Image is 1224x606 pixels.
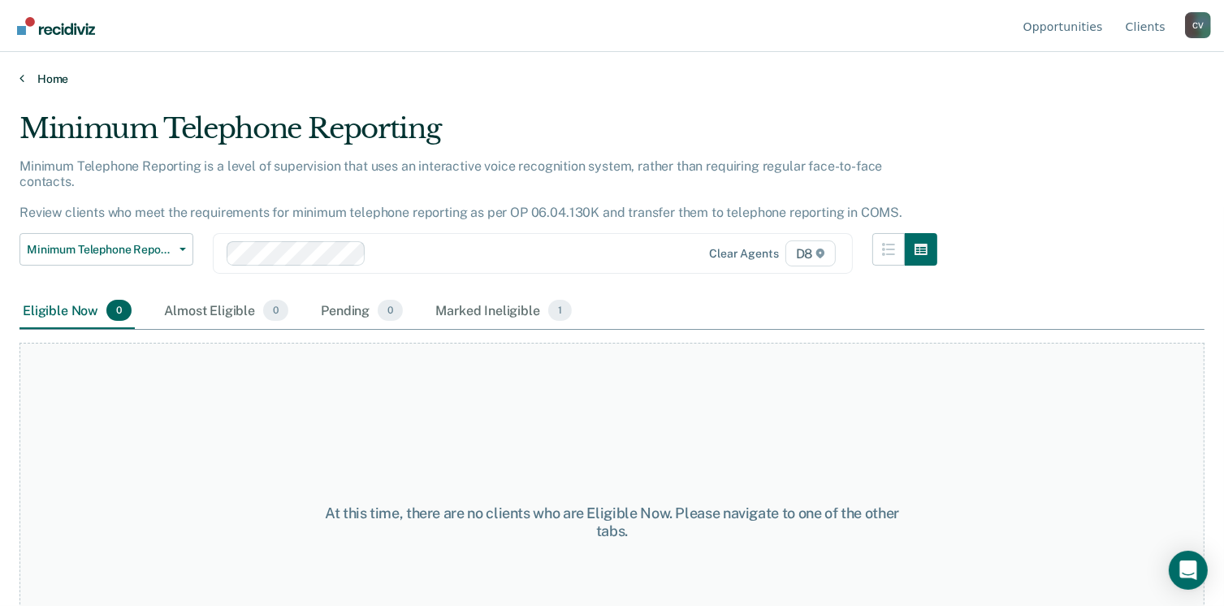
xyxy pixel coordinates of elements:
[1169,551,1208,590] div: Open Intercom Messenger
[106,300,132,321] span: 0
[19,71,1205,86] a: Home
[19,158,902,221] p: Minimum Telephone Reporting is a level of supervision that uses an interactive voice recognition ...
[1185,12,1211,38] button: Profile dropdown button
[27,243,173,257] span: Minimum Telephone Reporting
[316,504,908,539] div: At this time, there are no clients who are Eligible Now. Please navigate to one of the other tabs.
[1185,12,1211,38] div: C V
[17,17,95,35] img: Recidiviz
[432,293,575,329] div: Marked Ineligible1
[548,300,572,321] span: 1
[19,112,937,158] div: Minimum Telephone Reporting
[709,247,778,261] div: Clear agents
[318,293,406,329] div: Pending0
[378,300,403,321] span: 0
[161,293,292,329] div: Almost Eligible0
[263,300,288,321] span: 0
[19,233,193,266] button: Minimum Telephone Reporting
[785,240,837,266] span: D8
[19,293,135,329] div: Eligible Now0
